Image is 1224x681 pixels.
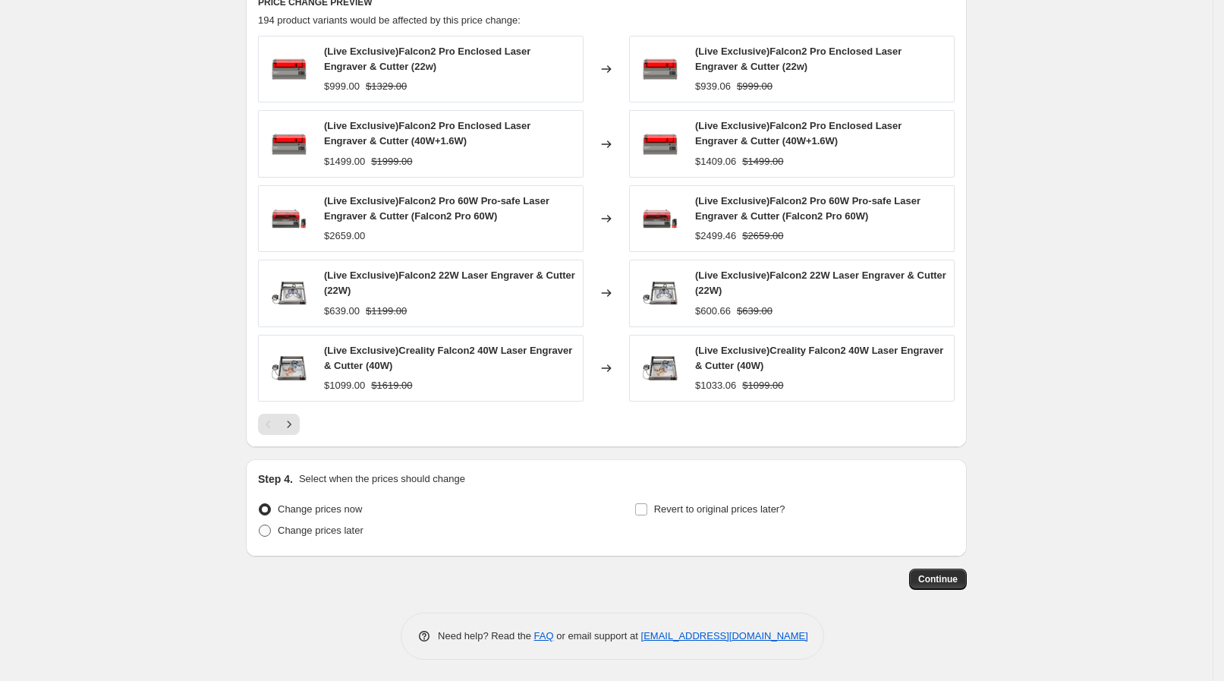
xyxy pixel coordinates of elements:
span: (Live Exclusive)Creality Falcon2 40W Laser Engraver & Cutter (40W) [695,345,943,371]
strike: $1329.00 [366,79,407,94]
strike: $1499.00 [742,154,783,169]
img: Falcon2_22W_6_80x.png [637,270,683,316]
strike: $1999.00 [371,154,412,169]
img: Falcon2_Pro_4_80x.png [637,46,683,92]
div: $1499.00 [324,154,365,169]
span: (Live Exclusive)Creality Falcon2 40W Laser Engraver & Cutter (40W) [324,345,572,371]
img: Falcon2_40W_80x.png [637,345,683,391]
strike: $1199.00 [366,304,407,319]
p: Select when the prices should change [299,471,465,487]
span: (Live Exclusive)Falcon2 Pro 60W Pro-safe Laser Engraver & Cutter (Falcon2 Pro 60W) [695,195,920,222]
span: or email support at [554,630,641,642]
nav: Pagination [258,414,300,435]
img: Falcon2_22W_6_80x.png [266,270,312,316]
span: (Live Exclusive)Falcon2 Pro Enclosed Laser Engraver & Cutter (40W+1.6W) [695,120,901,147]
span: Need help? Read the [438,630,534,642]
div: $2659.00 [324,229,365,244]
span: (Live Exclusive)Falcon2 22W Laser Engraver & Cutter (22W) [695,270,946,296]
span: (Live Exclusive)Falcon2 22W Laser Engraver & Cutter (22W) [324,270,575,296]
img: Falcon2_Pro_40W_1.6W_80x.png [266,196,312,241]
a: FAQ [534,630,554,642]
span: Continue [918,573,958,585]
div: $639.00 [324,304,360,319]
h2: Step 4. [258,471,293,487]
img: Falcon2_40W_80x.png [266,345,312,391]
div: $1409.06 [695,154,736,169]
button: Next [278,414,300,435]
div: $999.00 [324,79,360,94]
img: Falcon2_Pro_4_80x.png [637,121,683,167]
a: [EMAIL_ADDRESS][DOMAIN_NAME] [641,630,808,642]
div: $1099.00 [324,378,365,393]
span: 194 product variants would be affected by this price change: [258,14,521,26]
span: (Live Exclusive)Falcon2 Pro Enclosed Laser Engraver & Cutter (22w) [324,46,530,72]
span: (Live Exclusive)Falcon2 Pro 60W Pro-safe Laser Engraver & Cutter (Falcon2 Pro 60W) [324,195,549,222]
strike: $999.00 [737,79,772,94]
span: (Live Exclusive)Falcon2 Pro Enclosed Laser Engraver & Cutter (22w) [695,46,901,72]
strike: $639.00 [737,304,772,319]
span: Change prices now [278,503,362,515]
span: (Live Exclusive)Falcon2 Pro Enclosed Laser Engraver & Cutter (40W+1.6W) [324,120,530,147]
img: Falcon2_Pro_40W_1.6W_80x.png [637,196,683,241]
strike: $1099.00 [742,378,783,393]
span: Revert to original prices later? [654,503,785,515]
img: Falcon2_Pro_4_80x.png [266,121,312,167]
span: Change prices later [278,525,363,536]
div: $939.06 [695,79,731,94]
strike: $1619.00 [371,378,412,393]
div: $600.66 [695,304,731,319]
div: $2499.46 [695,229,736,244]
img: Falcon2_Pro_4_80x.png [266,46,312,92]
button: Continue [909,569,967,590]
strike: $2659.00 [742,229,783,244]
div: $1033.06 [695,378,736,393]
